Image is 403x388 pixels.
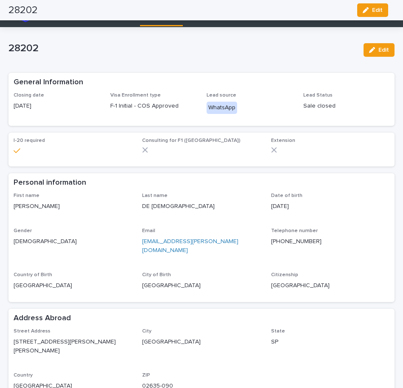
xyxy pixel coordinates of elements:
span: ZIP [142,373,150,378]
span: Telephone number [271,228,318,233]
span: Lead Status [303,93,333,98]
span: Last name [142,193,168,198]
p: 28202 [8,42,357,55]
span: Extension [271,138,295,143]
span: City [142,329,151,334]
span: Lead source [207,93,236,98]
h2: Address Abroad [14,314,71,323]
span: State [271,329,285,334]
span: Street Address [14,329,50,334]
p: [GEOGRAPHIC_DATA] [142,338,260,346]
h2: Personal information [14,178,86,188]
div: WhatsApp [207,102,237,114]
p: [GEOGRAPHIC_DATA] [271,281,389,290]
p: [DEMOGRAPHIC_DATA] [14,237,132,246]
span: Visa Enrollment type [110,93,161,98]
a: [EMAIL_ADDRESS][PERSON_NAME][DOMAIN_NAME] [142,238,238,253]
p: SP [271,338,389,346]
span: First name [14,193,39,198]
span: City of Birth [142,272,171,277]
p: [DATE] [271,202,389,211]
span: Consulting for F1 ([GEOGRAPHIC_DATA]) [142,138,241,143]
p: [PERSON_NAME] [14,202,132,211]
span: I-20 required [14,138,45,143]
span: Email [142,228,155,233]
span: Citizenship [271,272,298,277]
p: Sale closed [303,102,390,111]
button: Edit [364,43,395,57]
span: Country of Birth [14,272,52,277]
p: F-1 Initial - COS Approved [110,102,197,111]
span: Edit [378,47,389,53]
p: [GEOGRAPHIC_DATA] [14,281,132,290]
span: Country [14,373,33,378]
p: [STREET_ADDRESS][PERSON_NAME][PERSON_NAME] [14,338,132,355]
p: [DATE] [14,102,100,111]
p: [GEOGRAPHIC_DATA] [142,281,260,290]
p: DE [DEMOGRAPHIC_DATA] [142,202,260,211]
span: Gender [14,228,32,233]
h2: General Information [14,78,83,87]
a: [PHONE_NUMBER] [271,238,322,244]
span: Date of birth [271,193,302,198]
span: Closing date [14,93,44,98]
